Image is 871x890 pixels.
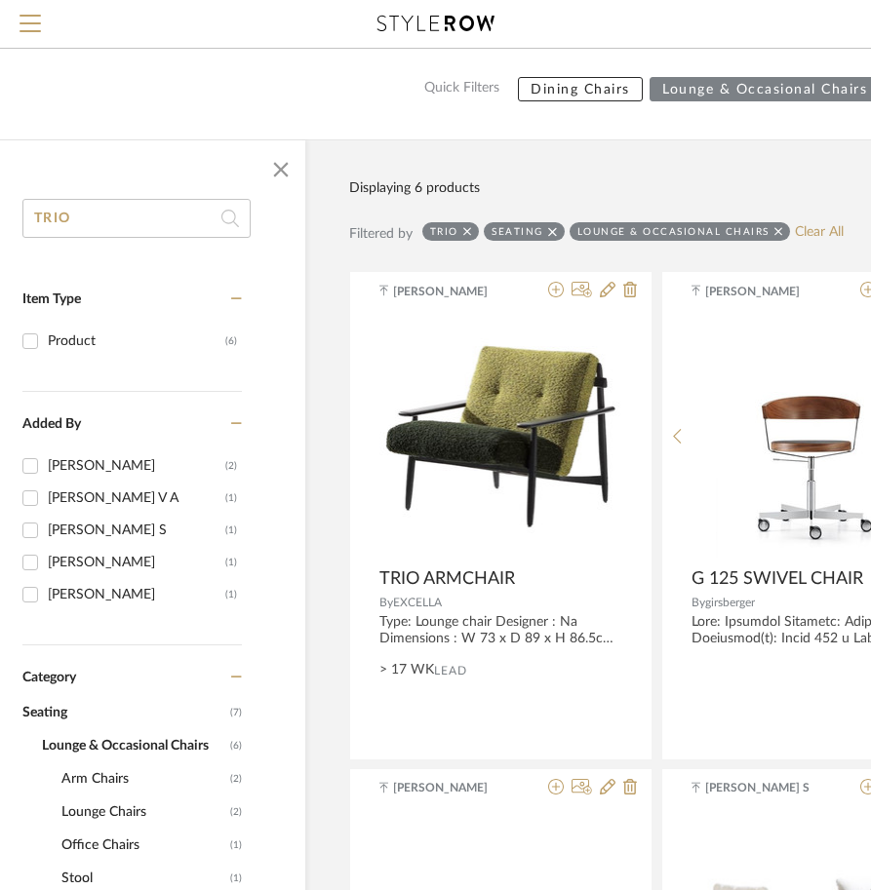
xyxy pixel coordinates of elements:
span: EXCELLA [393,597,442,608]
span: G 125 SWIVEL CHAIR [692,568,863,590]
span: [PERSON_NAME] [705,283,828,300]
div: (6) [225,326,237,357]
div: [PERSON_NAME] [48,450,225,482]
span: [PERSON_NAME] [393,283,516,300]
div: Type: Lounge chair Designer : Na Dimensions : W 73 x D 89 x H 86.5cm Material & Finish : Na Produ... [379,614,622,647]
span: Lounge Chairs [61,795,225,829]
span: By [692,597,705,608]
div: Displaying 6 products [349,177,480,199]
span: Seating [22,696,225,729]
span: Lounge & Occasional Chairs [42,729,225,762]
div: (1) [225,483,237,514]
button: Close [261,150,300,189]
div: Lounge & Occasional Chairs [577,225,770,238]
span: > 17 WK [379,660,434,680]
a: Clear All [795,224,844,241]
img: TRIO ARMCHAIR [379,330,622,540]
input: Search within 6 results [22,199,251,238]
span: (7) [230,697,242,728]
span: Item Type [22,292,81,306]
span: (2) [230,763,242,794]
span: Added By [22,417,81,431]
button: Dining Chairs [518,77,643,101]
div: Filtered by [349,223,413,245]
label: Quick Filters [413,77,511,101]
div: (1) [225,515,237,546]
span: Lead [434,664,467,677]
div: Product [48,326,225,357]
span: (1) [230,830,242,861]
span: TRIO ARMCHAIR [379,568,515,590]
div: Seating [492,225,543,238]
span: Office Chairs [61,829,225,862]
div: (2) [225,450,237,482]
div: [PERSON_NAME] V A [48,483,225,514]
span: (6) [230,730,242,761]
span: [PERSON_NAME] S [705,779,828,796]
div: [PERSON_NAME] [48,579,225,610]
div: [PERSON_NAME] S [48,515,225,546]
div: (1) [225,579,237,610]
span: By [379,597,393,608]
span: Category [22,670,76,686]
span: [PERSON_NAME] [393,779,516,796]
span: girsberger [705,597,755,608]
span: Arm Chairs [61,762,225,795]
span: (2) [230,796,242,828]
div: TRIO [430,225,458,238]
div: [PERSON_NAME] [48,547,225,578]
div: (1) [225,547,237,578]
